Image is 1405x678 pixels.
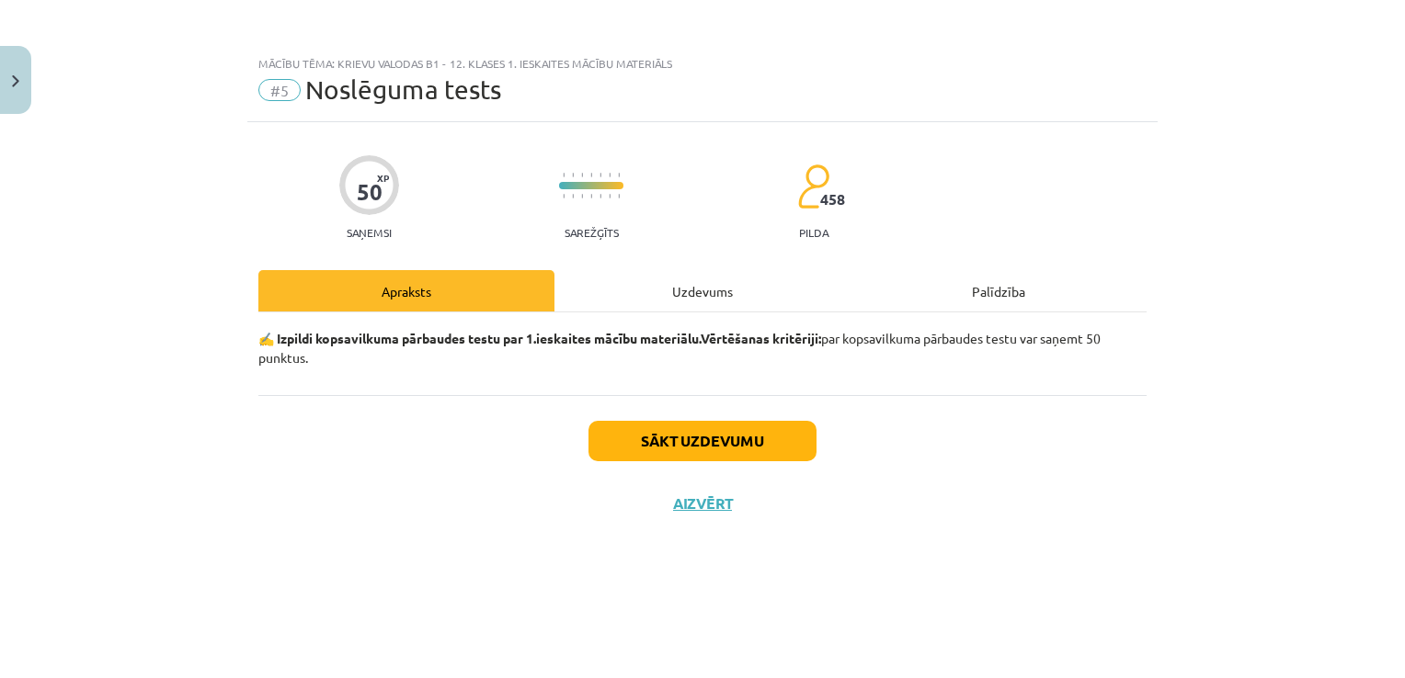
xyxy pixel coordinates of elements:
img: icon-short-line-57e1e144782c952c97e751825c79c345078a6d821885a25fce030b3d8c18986b.svg [609,194,611,198]
img: icon-short-line-57e1e144782c952c97e751825c79c345078a6d821885a25fce030b3d8c18986b.svg [609,173,611,177]
img: icon-short-line-57e1e144782c952c97e751825c79c345078a6d821885a25fce030b3d8c18986b.svg [581,194,583,198]
img: icon-short-line-57e1e144782c952c97e751825c79c345078a6d821885a25fce030b3d8c18986b.svg [600,173,601,177]
img: icon-short-line-57e1e144782c952c97e751825c79c345078a6d821885a25fce030b3d8c18986b.svg [590,194,592,198]
img: icon-short-line-57e1e144782c952c97e751825c79c345078a6d821885a25fce030b3d8c18986b.svg [600,194,601,198]
p: par kopsavilkuma pārbaudes testu var saņemt 50 punktus. [258,329,1147,367]
p: Sarežģīts [565,226,619,239]
img: icon-short-line-57e1e144782c952c97e751825c79c345078a6d821885a25fce030b3d8c18986b.svg [590,173,592,177]
div: Apraksts [258,270,554,311]
div: Uzdevums [554,270,851,311]
img: icon-short-line-57e1e144782c952c97e751825c79c345078a6d821885a25fce030b3d8c18986b.svg [618,173,620,177]
img: icon-short-line-57e1e144782c952c97e751825c79c345078a6d821885a25fce030b3d8c18986b.svg [581,173,583,177]
b: ✍️ Izpildi kopsavilkuma pārbaudes testu par 1.ieskaites mācību materiālu. [258,330,701,346]
img: icon-short-line-57e1e144782c952c97e751825c79c345078a6d821885a25fce030b3d8c18986b.svg [572,194,574,198]
img: icon-short-line-57e1e144782c952c97e751825c79c345078a6d821885a25fce030b3d8c18986b.svg [572,173,574,177]
span: Noslēguma tests [305,74,501,105]
button: Sākt uzdevumu [588,421,817,461]
img: icon-short-line-57e1e144782c952c97e751825c79c345078a6d821885a25fce030b3d8c18986b.svg [563,194,565,198]
img: icon-close-lesson-0947bae3869378f0d4975bcd49f059093ad1ed9edebbc8119c70593378902aed.svg [12,75,19,87]
button: Aizvērt [668,494,737,513]
img: students-c634bb4e5e11cddfef0936a35e636f08e4e9abd3cc4e673bd6f9a4125e45ecb1.svg [797,164,829,209]
span: 458 [820,191,845,208]
span: XP [377,173,389,183]
img: icon-short-line-57e1e144782c952c97e751825c79c345078a6d821885a25fce030b3d8c18986b.svg [618,194,620,198]
p: pilda [799,226,828,239]
p: Saņemsi [339,226,399,239]
div: Palīdzība [851,270,1147,311]
div: 50 [357,179,383,205]
strong: Vērtēšanas kritēriji: [701,330,821,346]
img: icon-short-line-57e1e144782c952c97e751825c79c345078a6d821885a25fce030b3d8c18986b.svg [563,173,565,177]
span: #5 [258,79,301,101]
div: Mācību tēma: Krievu valodas b1 - 12. klases 1. ieskaites mācību materiāls [258,57,1147,70]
